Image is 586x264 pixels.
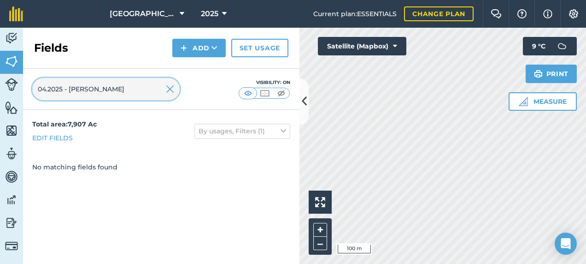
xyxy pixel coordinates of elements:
[32,120,97,128] strong: Total area : 7,907 Ac
[313,237,327,250] button: –
[313,223,327,237] button: +
[526,65,577,83] button: Print
[5,54,18,68] img: svg+xml;base64,PHN2ZyB4bWxucz0iaHR0cDovL3d3dy53My5vcmcvMjAwMC9zdmciIHdpZHRoPSI1NiIgaGVpZ2h0PSI2MC...
[555,233,577,255] div: Open Intercom Messenger
[23,153,299,181] div: No matching fields found
[32,78,180,100] input: Search
[259,89,270,98] img: svg+xml;base64,PHN2ZyB4bWxucz0iaHR0cDovL3d3dy53My5vcmcvMjAwMC9zdmciIHdpZHRoPSI1MCIgaGVpZ2h0PSI0MC...
[34,41,68,55] h2: Fields
[318,37,406,55] button: Satellite (Mapbox)
[5,193,18,207] img: svg+xml;base64,PD94bWwgdmVyc2lvbj0iMS4wIiBlbmNvZGluZz0idXRmLTgiPz4KPCEtLSBHZW5lcmF0b3I6IEFkb2JlIE...
[231,39,288,57] a: Set usage
[5,216,18,230] img: svg+xml;base64,PD94bWwgdmVyc2lvbj0iMS4wIiBlbmNvZGluZz0idXRmLTgiPz4KPCEtLSBHZW5lcmF0b3I6IEFkb2JlIE...
[5,170,18,184] img: svg+xml;base64,PD94bWwgdmVyc2lvbj0iMS4wIiBlbmNvZGluZz0idXRmLTgiPz4KPCEtLSBHZW5lcmF0b3I6IEFkb2JlIE...
[553,37,571,55] img: svg+xml;base64,PD94bWwgdmVyc2lvbj0iMS4wIiBlbmNvZGluZz0idXRmLTgiPz4KPCEtLSBHZW5lcmF0b3I6IEFkb2JlIE...
[509,92,577,111] button: Measure
[194,124,290,138] button: By usages, Filters (1)
[242,89,254,98] img: svg+xml;base64,PHN2ZyB4bWxucz0iaHR0cDovL3d3dy53My5vcmcvMjAwMC9zdmciIHdpZHRoPSI1MCIgaGVpZ2h0PSI0MC...
[404,6,474,21] a: Change plan
[5,240,18,252] img: svg+xml;base64,PD94bWwgdmVyc2lvbj0iMS4wIiBlbmNvZGluZz0idXRmLTgiPz4KPCEtLSBHZW5lcmF0b3I6IEFkb2JlIE...
[181,42,187,54] img: svg+xml;base64,PHN2ZyB4bWxucz0iaHR0cDovL3d3dy53My5vcmcvMjAwMC9zdmciIHdpZHRoPSIxNCIgaGVpZ2h0PSIyNC...
[275,89,287,98] img: svg+xml;base64,PHN2ZyB4bWxucz0iaHR0cDovL3d3dy53My5vcmcvMjAwMC9zdmciIHdpZHRoPSI1MCIgaGVpZ2h0PSI0MC...
[5,101,18,114] img: svg+xml;base64,PHN2ZyB4bWxucz0iaHR0cDovL3d3dy53My5vcmcvMjAwMC9zdmciIHdpZHRoPSI1NiIgaGVpZ2h0PSI2MC...
[568,9,579,18] img: A cog icon
[110,8,176,19] span: [GEOGRAPHIC_DATA]
[516,9,527,18] img: A question mark icon
[9,6,23,21] img: fieldmargin Logo
[491,9,502,18] img: Two speech bubbles overlapping with the left bubble in the forefront
[5,78,18,91] img: svg+xml;base64,PD94bWwgdmVyc2lvbj0iMS4wIiBlbmNvZGluZz0idXRmLTgiPz4KPCEtLSBHZW5lcmF0b3I6IEFkb2JlIE...
[534,68,543,79] img: svg+xml;base64,PHN2ZyB4bWxucz0iaHR0cDovL3d3dy53My5vcmcvMjAwMC9zdmciIHdpZHRoPSIxOSIgaGVpZ2h0PSIyNC...
[201,8,218,19] span: 2025
[532,37,545,55] span: 9 ° C
[5,31,18,45] img: svg+xml;base64,PD94bWwgdmVyc2lvbj0iMS4wIiBlbmNvZGluZz0idXRmLTgiPz4KPCEtLSBHZW5lcmF0b3I6IEFkb2JlIE...
[32,133,73,143] a: Edit fields
[523,37,577,55] button: 9 °C
[315,197,325,207] img: Four arrows, one pointing top left, one top right, one bottom right and the last bottom left
[5,147,18,161] img: svg+xml;base64,PD94bWwgdmVyc2lvbj0iMS4wIiBlbmNvZGluZz0idXRmLTgiPz4KPCEtLSBHZW5lcmF0b3I6IEFkb2JlIE...
[172,39,226,57] button: Add
[239,79,290,86] div: Visibility: On
[166,84,174,95] img: svg+xml;base64,PHN2ZyB4bWxucz0iaHR0cDovL3d3dy53My5vcmcvMjAwMC9zdmciIHdpZHRoPSIyMiIgaGVpZ2h0PSIzMC...
[519,97,528,106] img: Ruler icon
[313,9,397,19] span: Current plan : ESSENTIALS
[5,124,18,138] img: svg+xml;base64,PHN2ZyB4bWxucz0iaHR0cDovL3d3dy53My5vcmcvMjAwMC9zdmciIHdpZHRoPSI1NiIgaGVpZ2h0PSI2MC...
[543,8,552,19] img: svg+xml;base64,PHN2ZyB4bWxucz0iaHR0cDovL3d3dy53My5vcmcvMjAwMC9zdmciIHdpZHRoPSIxNyIgaGVpZ2h0PSIxNy...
